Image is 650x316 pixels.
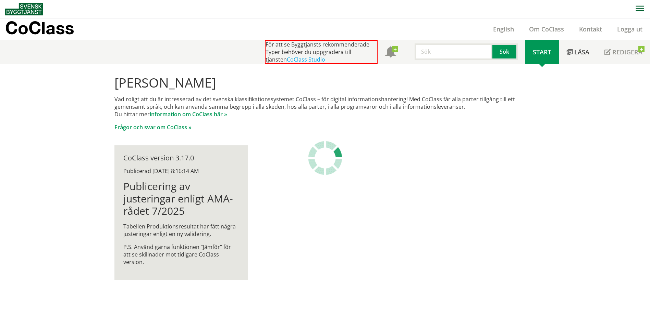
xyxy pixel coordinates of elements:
[572,25,610,33] a: Kontakt
[114,123,192,131] a: Frågor och svar om CoClass »
[610,25,650,33] a: Logga ut
[123,167,239,175] div: Publicerad [DATE] 8:16:14 AM
[265,40,378,64] div: För att se Byggtjänsts rekommenderade Typer behöver du uppgradera till tjänsten
[114,75,536,90] h1: [PERSON_NAME]
[533,48,551,56] span: Start
[287,56,325,63] a: CoClass Studio
[525,40,559,64] a: Start
[415,43,492,60] input: Sök
[123,154,239,162] div: CoClass version 3.17.0
[574,48,589,56] span: Läsa
[522,25,572,33] a: Om CoClass
[5,3,43,15] img: Svensk Byggtjänst
[385,47,396,58] span: Notifikationer
[597,40,650,64] a: Redigera
[150,110,227,118] a: information om CoClass här »
[123,243,239,266] p: P.S. Använd gärna funktionen ”Jämför” för att se skillnader mot tidigare CoClass version.
[123,223,239,238] p: Tabellen Produktionsresultat har fått några justeringar enligt en ny validering.
[123,180,239,217] h1: Publicering av justeringar enligt AMA-rådet 7/2025
[486,25,522,33] a: English
[5,18,89,40] a: CoClass
[5,24,74,32] p: CoClass
[492,43,518,60] button: Sök
[612,48,642,56] span: Redigera
[308,141,342,175] img: Laddar
[559,40,597,64] a: Läsa
[114,95,536,118] p: Vad roligt att du är intresserad av det svenska klassifikationssystemet CoClass – för digital inf...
